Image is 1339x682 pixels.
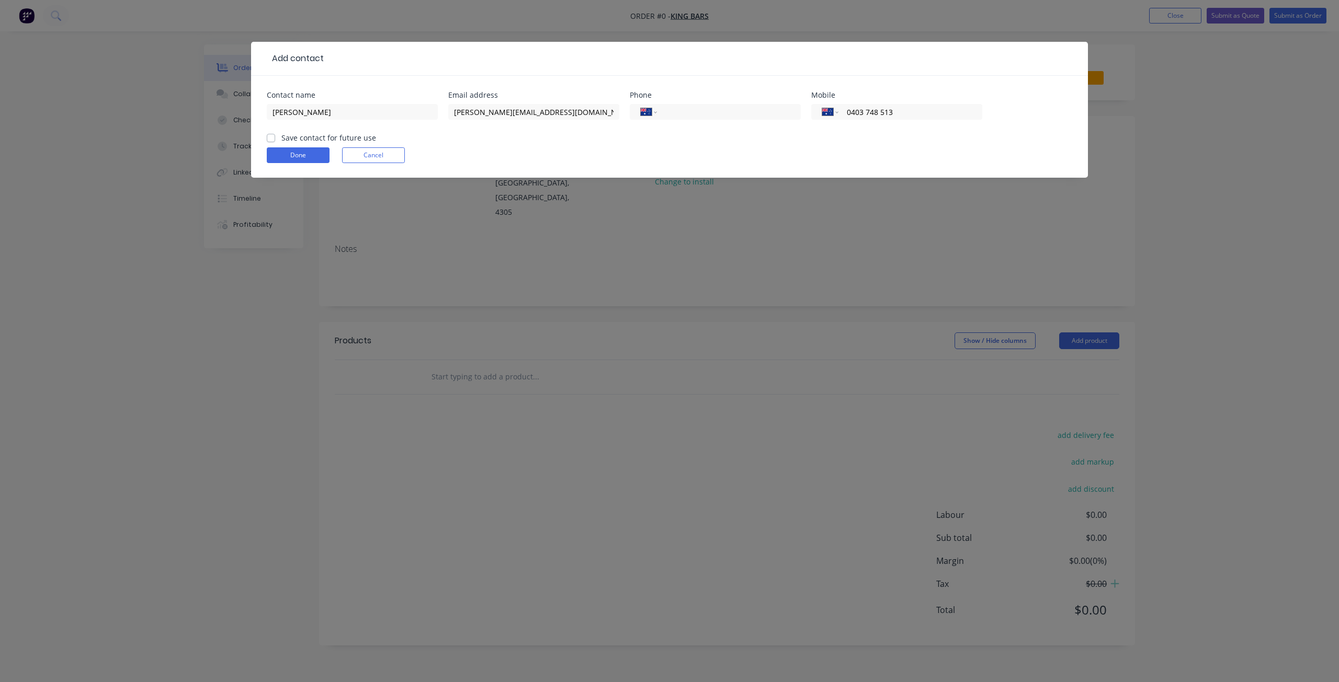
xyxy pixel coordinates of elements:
div: Mobile [811,91,982,99]
div: Add contact [267,52,324,65]
div: Phone [630,91,801,99]
label: Save contact for future use [281,132,376,143]
button: Done [267,147,330,163]
button: Cancel [342,147,405,163]
div: Email address [448,91,619,99]
div: Contact name [267,91,438,99]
